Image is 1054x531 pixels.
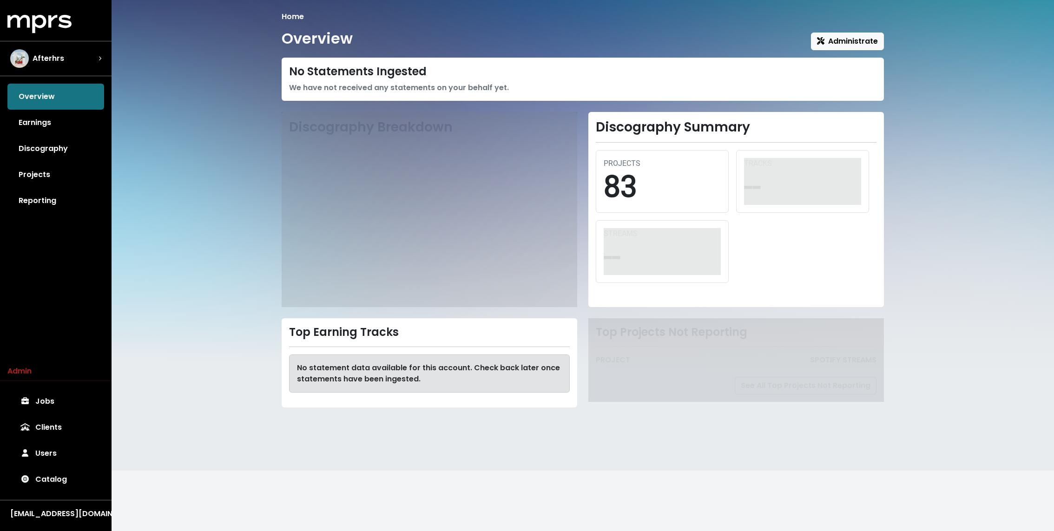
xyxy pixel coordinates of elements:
[289,354,570,393] div: No statement data available for this account. Check back later once statements have been ingested.
[596,119,876,135] h2: Discography Summary
[33,53,64,64] span: Afterhrs
[7,508,104,520] button: [EMAIL_ADDRESS][DOMAIN_NAME]
[7,188,104,214] a: Reporting
[817,36,878,46] span: Administrate
[289,82,876,93] div: We have not received any statements on your behalf yet.
[10,49,29,68] img: The selected account / producer
[10,508,101,519] div: [EMAIL_ADDRESS][DOMAIN_NAME]
[7,162,104,188] a: Projects
[282,30,353,47] h1: Overview
[7,18,72,29] a: mprs logo
[7,136,104,162] a: Discography
[7,414,104,440] a: Clients
[604,169,721,205] div: 83
[289,326,570,339] div: Top Earning Tracks
[7,440,104,466] a: Users
[7,466,104,492] a: Catalog
[811,33,884,50] button: Administrate
[7,110,104,136] a: Earnings
[7,388,104,414] a: Jobs
[604,158,721,169] div: PROJECTS
[289,65,876,79] div: No Statements Ingested
[282,11,304,22] li: Home
[282,11,884,22] nav: breadcrumb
